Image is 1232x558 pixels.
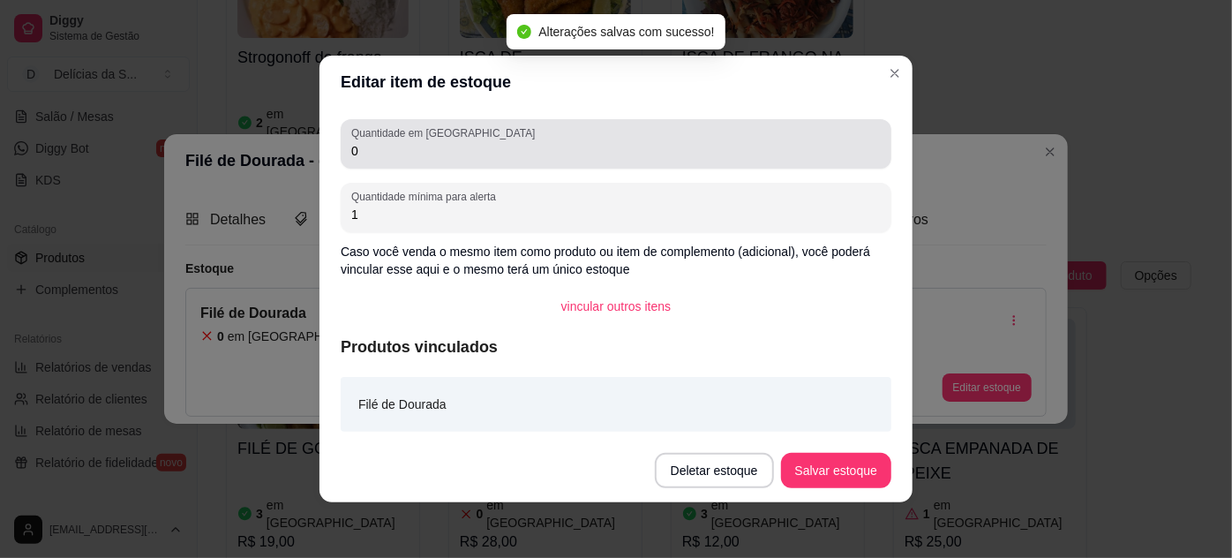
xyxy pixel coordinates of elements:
article: Filé de Dourada [358,395,447,414]
input: Quantidade em estoque [351,142,881,160]
button: Deletar estoque [655,453,774,488]
button: vincular outros itens [547,289,686,324]
label: Quantidade em [GEOGRAPHIC_DATA] [351,125,541,140]
button: Salvar estoque [781,453,891,488]
input: Quantidade mínima para alerta [351,206,881,223]
header: Editar item de estoque [319,56,913,109]
span: check-circle [517,25,531,39]
label: Quantidade mínima para alerta [351,189,502,204]
p: Caso você venda o mesmo item como produto ou item de complemento (adicional), você poderá vincula... [341,243,891,278]
button: Close [881,59,909,87]
article: Produtos vinculados [341,335,891,359]
span: Alterações salvas com sucesso! [538,25,714,39]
